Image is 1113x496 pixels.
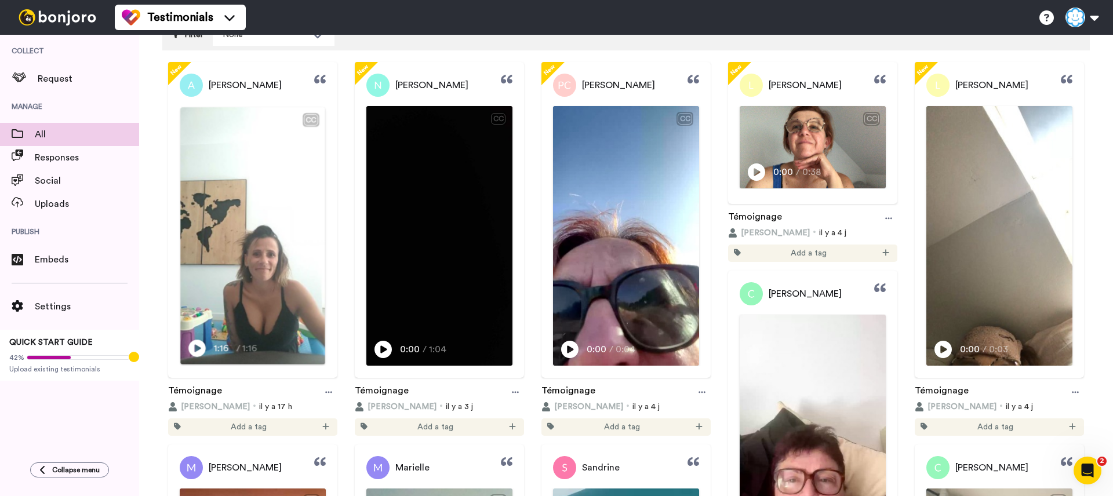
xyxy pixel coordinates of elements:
div: il y a 3 j [355,401,524,413]
span: [PERSON_NAME] [209,78,282,92]
img: Video Thumbnail [926,106,1072,366]
span: [PERSON_NAME] [582,78,655,92]
iframe: Intercom live chat [1074,457,1101,484]
span: 2 [1097,457,1107,466]
span: / [609,342,613,356]
a: Témoignage [541,384,595,401]
span: [PERSON_NAME] [368,401,437,413]
span: [PERSON_NAME] [741,227,810,239]
span: Responses [35,151,139,165]
span: 42% [9,353,24,362]
span: 1:16 [214,341,234,355]
button: Collapse menu [30,462,109,477]
button: [PERSON_NAME] [168,401,250,413]
span: 0:38 [802,165,823,179]
span: QUICK START GUIDE [9,338,93,347]
img: Profile Picture [553,74,576,97]
span: / [423,342,427,356]
span: New [167,61,185,79]
span: Sandrine [582,461,620,475]
img: bj-logo-header-white.svg [14,9,101,25]
span: 0:04 [616,342,636,356]
span: Social [35,174,139,188]
a: Témoignage [355,384,409,401]
button: [PERSON_NAME] [915,401,996,413]
span: Add a tag [604,421,640,433]
span: Add a tag [977,421,1013,433]
span: / [796,165,800,179]
span: Upload existing testimonials [9,364,130,374]
span: Collapse menu [52,465,100,475]
img: Video Thumbnail [553,106,699,366]
span: / [236,341,240,355]
span: Add a tag [231,421,267,433]
span: 0:03 [989,342,1009,356]
span: [PERSON_NAME] [395,78,468,92]
span: [PERSON_NAME] [769,287,842,301]
div: Tooltip anchor [129,352,139,362]
span: Uploads [35,197,139,211]
span: Add a tag [791,247,827,259]
img: tm-color.svg [122,8,140,27]
img: Profile Picture [180,74,203,97]
div: CC [678,113,692,125]
img: Profile Picture [553,456,576,479]
span: 0:00 [587,342,607,356]
div: CC [304,114,318,126]
img: Profile Picture [926,74,950,97]
span: [PERSON_NAME] [769,78,842,92]
img: Profile Picture [926,456,950,479]
span: 0:00 [400,342,420,356]
span: Testimonials [147,9,213,25]
a: Témoignage [168,384,222,401]
span: 1:04 [429,342,449,356]
img: Video Thumbnail [366,106,512,366]
button: [PERSON_NAME] [355,401,437,413]
img: Profile Picture [366,456,390,479]
span: Add a tag [417,421,453,433]
div: CC [864,113,879,125]
span: [PERSON_NAME] [927,401,996,413]
span: 0:00 [773,165,794,179]
img: Profile Picture [740,74,763,97]
a: Témoignage [728,210,782,227]
span: [PERSON_NAME] [181,401,250,413]
img: Profile Picture [366,74,390,97]
span: Settings [35,300,139,313]
button: [PERSON_NAME] [728,227,810,239]
span: Request [38,72,139,86]
span: New [914,61,932,79]
span: New [354,61,372,79]
span: [PERSON_NAME] [209,461,282,475]
span: Embeds [35,253,139,267]
img: Profile Picture [180,456,203,479]
span: New [540,61,558,79]
span: Marielle [395,461,430,475]
span: 0:00 [960,342,980,356]
img: Video Thumbnail [740,106,886,188]
div: il y a 4 j [728,227,897,239]
span: [PERSON_NAME] [554,401,623,413]
button: [PERSON_NAME] [541,401,623,413]
a: Témoignage [915,384,969,401]
div: CC [491,113,505,125]
span: 1:16 [242,341,263,355]
img: Profile Picture [740,282,763,305]
div: il y a 4 j [541,401,711,413]
span: New [727,61,745,79]
span: All [35,127,139,141]
div: il y a 17 h [168,401,337,413]
div: il y a 4 j [915,401,1084,413]
span: [PERSON_NAME] [955,461,1028,475]
span: [PERSON_NAME] [955,78,1028,92]
span: / [983,342,987,356]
